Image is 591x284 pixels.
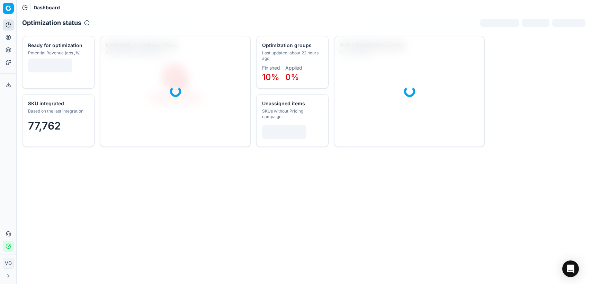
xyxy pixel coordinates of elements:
span: 10% [262,72,279,82]
dt: Finished [262,65,280,70]
span: Dashboard [34,4,60,11]
span: 77,762 [28,119,61,132]
nav: breadcrumb [34,4,60,11]
h2: Optimization status [22,18,81,28]
button: VD [3,258,14,269]
div: SKUs without Pricing campaign [262,108,321,119]
span: 0% [285,72,299,82]
div: Based on the last integration [28,108,87,114]
div: Unassigned items [262,100,321,107]
span: VD [3,258,14,268]
div: Optimization groups [262,42,321,49]
dt: Applied [285,65,302,70]
div: Last updated: about 22 hours ago [262,50,321,61]
div: Ready for optimization [28,42,87,49]
div: Open Intercom Messenger [562,260,579,277]
div: SKU integrated [28,100,87,107]
div: Potential Revenue (abs.,%) [28,50,87,56]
